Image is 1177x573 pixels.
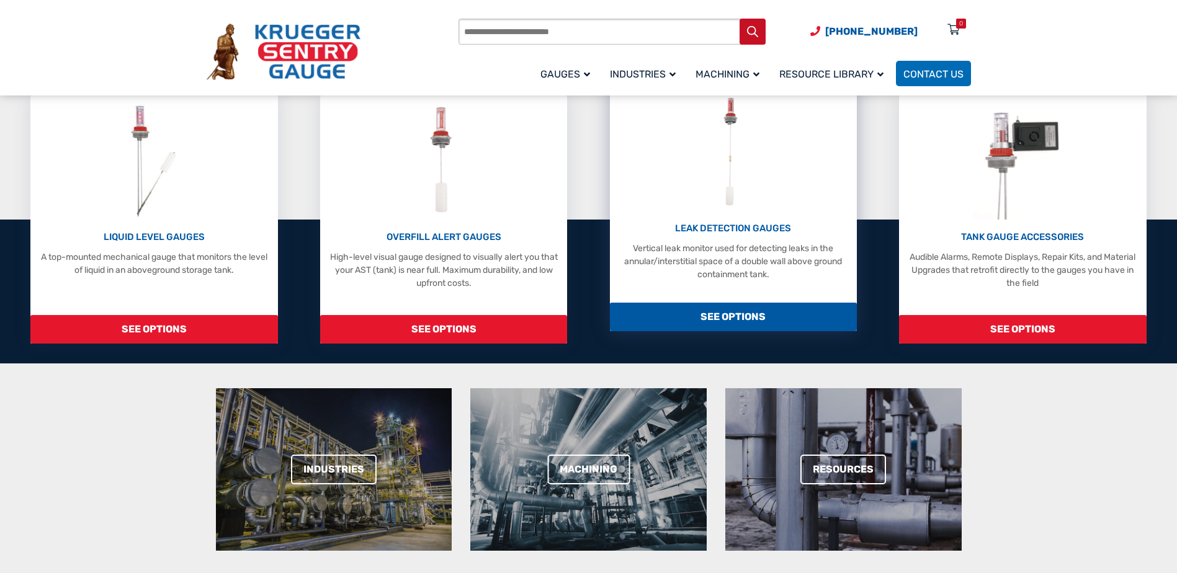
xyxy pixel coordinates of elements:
a: Liquid Level Gauges LIQUID LEVEL GAUGES A top-mounted mechanical gauge that monitors the level of... [30,95,277,344]
span: Contact Us [903,68,964,80]
span: Gauges [540,68,590,80]
span: SEE OPTIONS [30,315,277,344]
img: Krueger Sentry Gauge [207,24,360,81]
a: Overfill Alert Gauges OVERFILL ALERT GAUGES High-level visual gauge designed to visually alert yo... [320,95,567,344]
a: Contact Us [896,61,971,86]
a: Industries [291,455,377,484]
p: LIQUID LEVEL GAUGES [37,230,271,244]
a: Machining [688,59,772,88]
p: OVERFILL ALERT GAUGES [326,230,561,244]
span: SEE OPTIONS [320,315,567,344]
img: Leak Detection Gauges [709,93,758,211]
span: Industries [610,68,676,80]
a: Industries [602,59,688,88]
a: Machining [547,455,630,484]
img: Overfill Alert Gauges [416,102,472,220]
img: Tank Gauge Accessories [973,102,1073,220]
p: Audible Alarms, Remote Displays, Repair Kits, and Material Upgrades that retrofit directly to the... [905,251,1140,290]
img: Liquid Level Gauges [121,102,187,220]
span: Machining [696,68,759,80]
a: Phone Number (920) 434-8860 [810,24,918,39]
p: High-level visual gauge designed to visually alert you that your AST (tank) is near full. Maximum... [326,251,561,290]
span: SEE OPTIONS [899,315,1146,344]
p: A top-mounted mechanical gauge that monitors the level of liquid in an aboveground storage tank. [37,251,271,277]
a: Tank Gauge Accessories TANK GAUGE ACCESSORIES Audible Alarms, Remote Displays, Repair Kits, and M... [899,95,1146,344]
p: Vertical leak monitor used for detecting leaks in the annular/interstitial space of a double wall... [616,242,851,281]
span: [PHONE_NUMBER] [825,25,918,37]
p: TANK GAUGE ACCESSORIES [905,230,1140,244]
a: Resource Library [772,59,896,88]
span: Resource Library [779,68,884,80]
a: Gauges [533,59,602,88]
div: 0 [959,19,963,29]
a: Resources [800,455,886,484]
span: SEE OPTIONS [610,303,857,331]
a: Leak Detection Gauges LEAK DETECTION GAUGES Vertical leak monitor used for detecting leaks in the... [610,83,857,331]
p: LEAK DETECTION GAUGES [616,221,851,236]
